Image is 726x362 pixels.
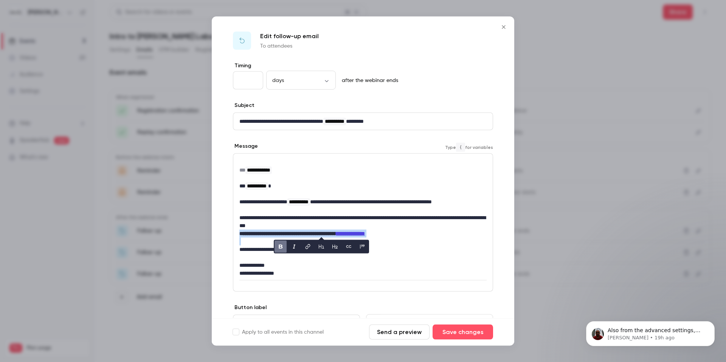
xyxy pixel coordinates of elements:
[233,142,258,150] label: Message
[369,325,430,340] button: Send a preview
[433,325,493,340] button: Save changes
[378,315,492,333] div: editor
[456,142,465,152] code: {
[233,102,254,109] label: Subject
[339,77,398,84] p: after the webinar ends
[233,304,267,311] label: Button label
[260,42,319,50] p: To attendees
[233,113,493,130] div: editor
[302,241,314,253] button: link
[233,315,360,332] div: editor
[233,62,493,70] label: Timing
[233,328,324,336] label: Apply to all events in this channel
[575,305,726,358] iframe: Intercom notifications message
[288,241,300,253] button: italic
[356,241,368,253] button: blockquote
[266,76,336,84] div: days
[445,142,493,152] span: Type for variables
[275,241,287,253] button: bold
[233,154,493,291] div: editor
[496,20,511,35] button: Close
[260,32,319,41] p: Edit follow-up email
